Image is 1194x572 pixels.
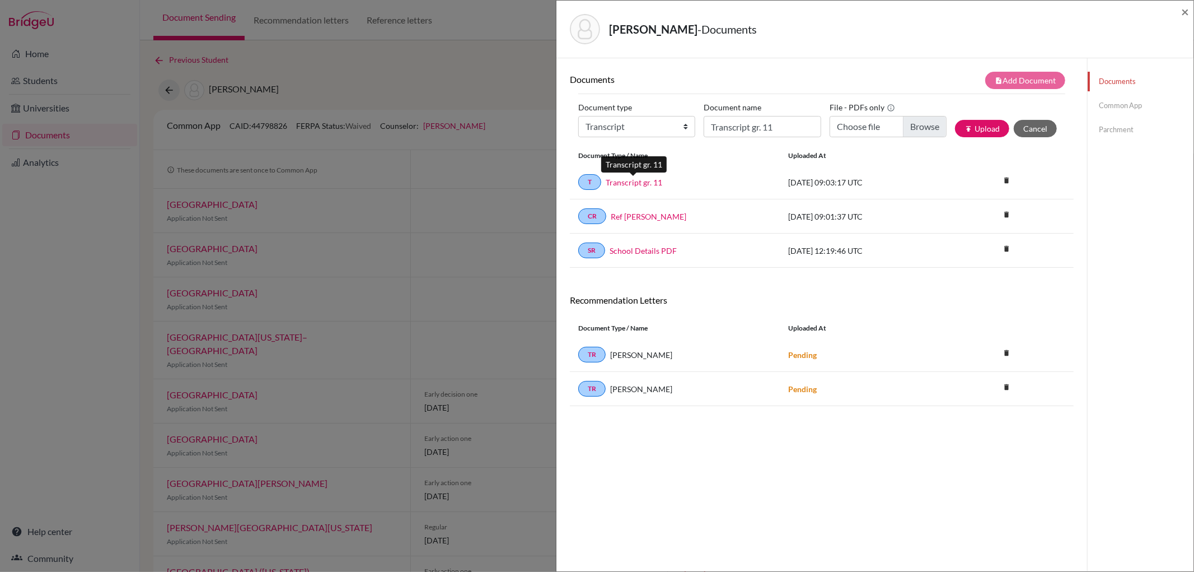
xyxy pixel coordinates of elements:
i: note_add [995,77,1003,85]
a: School Details PDF [610,245,677,257]
a: Parchment [1088,120,1193,139]
div: Transcript gr. 11 [601,156,667,173]
label: Document name [704,99,761,116]
a: TR [578,347,606,362]
span: [PERSON_NAME] [610,349,672,361]
div: Document Type / Name [570,323,780,333]
div: [DATE] 09:01:37 UTC [780,211,948,222]
i: delete [998,345,1015,361]
a: delete [998,346,1015,361]
strong: Pending [788,384,817,394]
button: publishUpload [955,120,1009,137]
a: Transcript gr. 11 [606,176,662,188]
button: Close [1181,5,1189,18]
span: - Documents [697,22,757,36]
div: [DATE] 12:19:46 UTC [780,245,948,257]
a: T [578,174,601,190]
span: × [1181,3,1189,20]
span: [PERSON_NAME] [610,383,672,395]
i: delete [998,240,1015,257]
button: note_addAdd Document [985,72,1065,89]
button: Cancel [1014,120,1057,137]
i: publish [964,125,972,133]
i: delete [998,172,1015,189]
strong: Pending [788,350,817,360]
a: CR [578,208,606,224]
a: Documents [1088,72,1193,91]
a: delete [998,380,1015,396]
a: SR [578,243,605,258]
a: delete [998,174,1015,189]
div: [DATE] 09:03:17 UTC [780,176,948,188]
label: Document type [578,99,632,116]
div: Document Type / Name [570,151,780,161]
i: delete [998,379,1015,396]
a: delete [998,242,1015,257]
a: TR [578,381,606,397]
strong: [PERSON_NAME] [609,22,697,36]
i: delete [998,206,1015,223]
a: Common App [1088,96,1193,115]
div: Uploaded at [780,151,948,161]
div: Uploaded at [780,323,948,333]
h6: Recommendation Letters [570,295,1074,305]
h6: Documents [570,74,822,85]
a: delete [998,208,1015,223]
label: File - PDFs only [830,99,895,116]
a: Ref [PERSON_NAME] [611,211,686,222]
